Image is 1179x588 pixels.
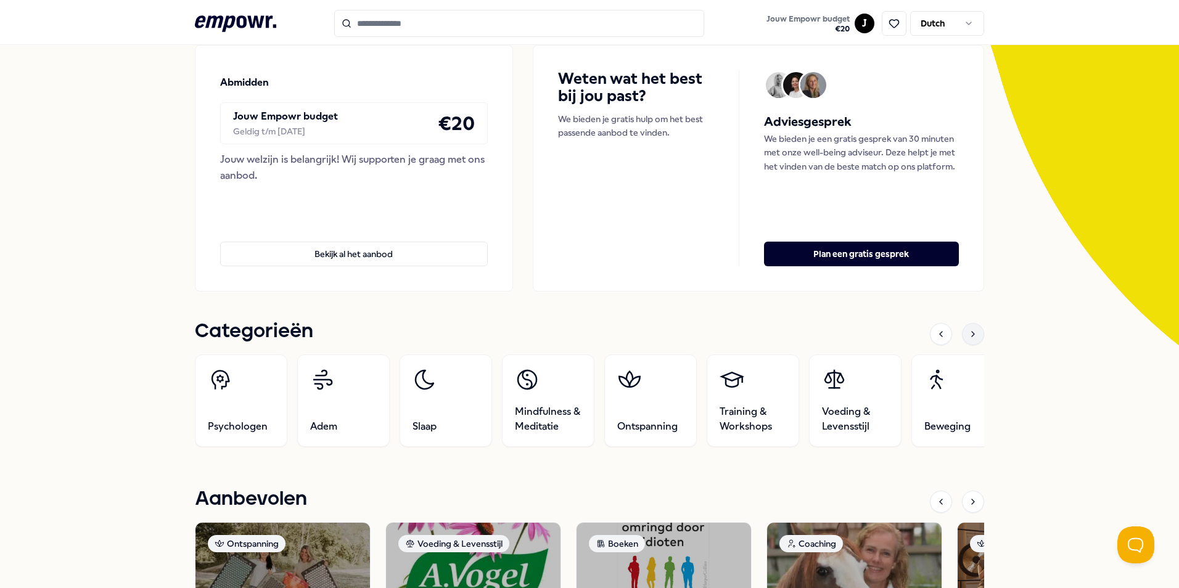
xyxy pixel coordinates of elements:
[438,108,475,139] h4: € 20
[911,354,1004,447] a: Beweging
[233,108,338,125] p: Jouw Empowr budget
[764,112,959,132] h5: Adviesgesprek
[515,404,581,434] span: Mindfulness & Meditatie
[779,535,843,552] div: Coaching
[924,419,971,434] span: Beweging
[310,419,337,434] span: Adem
[589,535,645,552] div: Boeken
[400,354,492,447] a: Slaap
[233,125,338,138] div: Geldig t/m [DATE]
[334,10,704,37] input: Search for products, categories or subcategories
[195,484,307,515] h1: Aanbevolen
[764,12,852,36] button: Jouw Empowr budget€20
[502,354,594,447] a: Mindfulness & Meditatie
[720,404,786,434] span: Training & Workshops
[783,72,809,98] img: Avatar
[764,242,959,266] button: Plan een gratis gesprek
[558,70,714,105] h4: Weten wat het best bij jou past?
[413,419,437,434] span: Slaap
[970,535,1048,552] div: Ontspanning
[766,14,850,24] span: Jouw Empowr budget
[766,72,792,98] img: Avatar
[855,14,874,33] button: J
[1117,526,1154,563] iframe: Help Scout Beacon - Open
[220,75,269,91] p: Abmidden
[766,24,850,34] span: € 20
[617,419,678,434] span: Ontspanning
[208,419,268,434] span: Psychologen
[762,10,855,36] a: Jouw Empowr budget€20
[809,354,902,447] a: Voeding & Levensstijl
[822,404,889,434] span: Voeding & Levensstijl
[220,242,488,266] button: Bekijk al het aanbod
[398,535,509,552] div: Voeding & Levensstijl
[220,152,488,183] div: Jouw welzijn is belangrijk! Wij supporten je graag met ons aanbod.
[558,112,714,140] p: We bieden je gratis hulp om het best passende aanbod te vinden.
[195,354,287,447] a: Psychologen
[297,354,390,447] a: Adem
[604,354,697,447] a: Ontspanning
[195,316,313,347] h1: Categorieën
[764,132,959,173] p: We bieden je een gratis gesprek van 30 minuten met onze well-being adviseur. Deze helpt je met he...
[208,535,286,552] div: Ontspanning
[220,222,488,266] a: Bekijk al het aanbod
[800,72,826,98] img: Avatar
[707,354,799,447] a: Training & Workshops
